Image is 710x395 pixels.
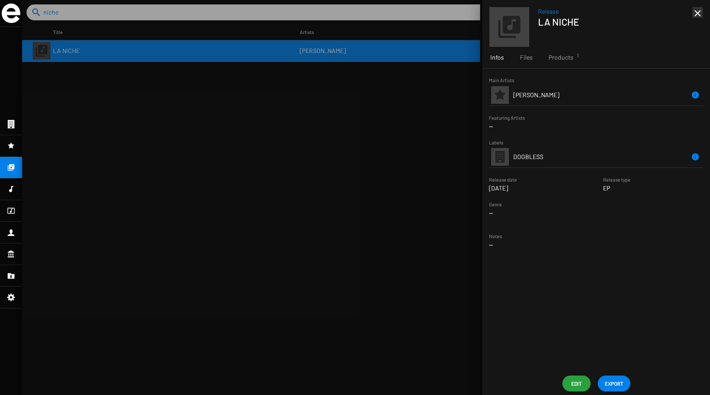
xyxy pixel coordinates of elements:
span: Files [520,53,533,62]
span: Products [549,53,573,62]
p: -- [489,240,703,249]
span: [PERSON_NAME] [513,91,559,99]
span: Release [538,7,694,16]
span: EP [603,184,610,192]
span: Infos [490,53,504,62]
p: -- [489,122,703,131]
small: Notes [489,233,502,239]
small: Featuring Artists [489,115,525,121]
img: grand-sigle.svg [2,4,20,23]
small: Genre [489,201,502,207]
p: -- [489,209,502,217]
span: EXPORT [605,376,623,391]
small: Release type [603,177,630,182]
mat-icon: close [692,8,703,19]
span: DOGBLESS [513,153,543,160]
small: Main Artists [489,77,514,83]
small: Labels [489,140,503,145]
span: Edit [569,376,584,391]
h1: LA NICHE [538,16,687,27]
button: Edit [562,376,591,391]
small: Release date [489,177,517,182]
p: [DATE] [489,184,517,193]
button: EXPORT [598,376,630,391]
